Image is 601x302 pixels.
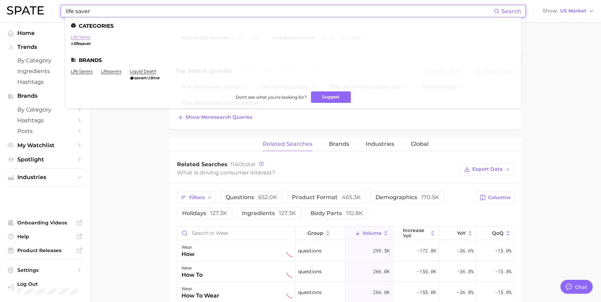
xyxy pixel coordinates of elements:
[373,288,390,296] span: 266.0k
[17,30,73,36] span: Home
[311,210,363,216] span: body parts
[17,142,73,149] span: My Watchlist
[6,172,85,183] button: Industries
[476,226,514,240] button: QoQ
[71,57,516,63] li: Brands
[17,233,73,240] span: Help
[403,228,428,239] span: increase YoY
[6,140,85,151] a: My Watchlist
[17,93,73,99] span: Brands
[181,250,195,258] div: how
[230,161,242,168] span: 1140
[17,128,73,134] span: Posts
[411,141,429,147] span: Global
[329,141,349,147] span: Brands
[71,34,91,39] a: life saver
[17,174,73,180] span: Industries
[460,163,514,175] button: Export Data
[501,8,521,15] span: Search
[6,231,85,242] a: Help
[457,267,474,276] span: -36.8%
[210,210,227,216] span: 127.3k
[298,288,322,296] span: questions
[286,251,293,257] img: sustained decliner
[286,293,293,299] img: sustained decliner
[373,267,390,276] span: 266.0k
[476,192,514,203] button: Columns
[17,106,73,113] span: by Category
[541,7,596,16] button: ShowUS Market
[6,126,85,136] a: Posts
[6,42,85,52] button: Trends
[560,9,586,13] span: US Market
[258,194,277,201] span: 652.0k
[6,28,85,38] a: Home
[457,288,474,296] span: -36.8%
[6,154,85,165] a: Spotlight
[311,91,351,103] button: Suggest
[6,104,85,115] a: by Category
[6,115,85,126] a: Hashtags
[488,195,510,201] span: Columns
[181,271,203,279] div: how to
[236,95,307,100] span: Don't see what you're looking for?
[242,210,296,216] span: ingredients
[373,247,390,255] span: 299.5k
[296,226,346,240] button: group
[226,194,277,201] span: questions
[177,240,514,261] button: wearhowsustained declinerquestions299.5k-172.8k-36.6%-15.0%
[417,247,436,255] span: -172.8k
[17,247,73,254] span: Product Releases
[472,166,503,172] span: Export Data
[74,41,91,46] em: lifesaver
[7,6,44,15] img: SPATE
[286,272,293,278] img: sustained decliner
[6,91,85,101] button: Brands
[6,77,85,87] a: Hashtags
[263,141,312,147] span: Related Searches
[366,141,394,147] span: Industries
[17,68,73,74] span: Ingredients
[177,261,514,282] button: wearhow tosustained declinerquestions266.0k-155.0k-36.8%-15.8%
[17,281,79,287] span: Log Out
[495,267,511,276] span: -15.8%
[375,194,439,201] span: demographics
[543,9,558,13] span: Show
[495,247,511,255] span: -15.0%
[6,245,85,256] a: Product Releases
[177,226,295,240] input: Search in wear
[71,23,516,29] li: Categories
[230,161,255,168] span: total
[150,75,159,80] em: lime
[346,210,363,216] span: 110.8k
[71,41,74,46] span: #
[17,44,73,50] span: Trends
[457,230,466,236] span: YoY
[492,230,503,236] span: QoQ
[457,247,474,255] span: -36.6%
[177,192,216,203] button: Filters
[417,267,436,276] span: -155.0k
[186,114,252,120] span: Show more search queries
[177,161,228,168] span: Related Searches
[182,210,227,216] span: holidays
[145,75,150,80] span: ed
[101,69,121,74] a: lifesavers
[6,217,85,228] a: Onboarding Videos
[65,5,494,17] input: Search here for a brand, industry, or ingredient
[392,226,439,240] button: increase YoY
[134,75,145,80] em: sever
[17,57,73,64] span: by Category
[17,117,73,124] span: Hashtags
[298,267,322,276] span: questions
[71,69,93,74] a: life savers
[342,194,361,201] span: 465.3k
[181,264,203,272] div: wear
[346,226,392,240] button: Volume
[130,69,156,74] a: liquid death
[307,230,323,236] span: group
[17,220,73,226] span: Onboarding Videos
[176,113,254,122] button: Show moresearch queries
[495,288,511,296] span: -15.8%
[181,243,195,251] div: wear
